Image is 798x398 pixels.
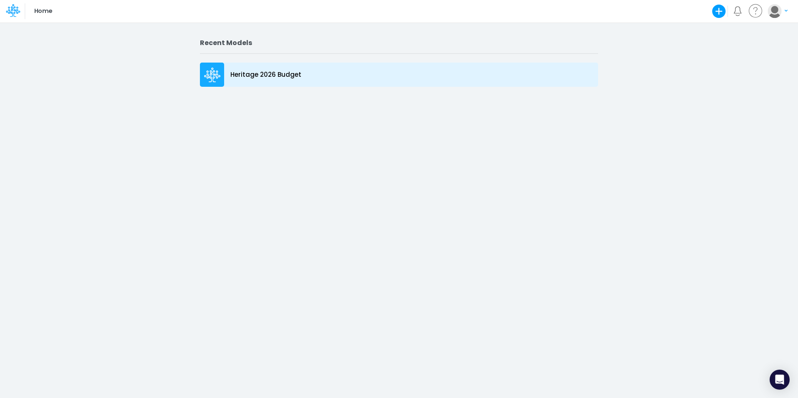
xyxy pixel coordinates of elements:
[733,6,742,16] a: Notifications
[34,7,52,16] p: Home
[230,70,301,80] p: Heritage 2026 Budget
[200,60,598,89] a: Heritage 2026 Budget
[770,370,790,390] div: Open Intercom Messenger
[200,39,598,47] h2: Recent Models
